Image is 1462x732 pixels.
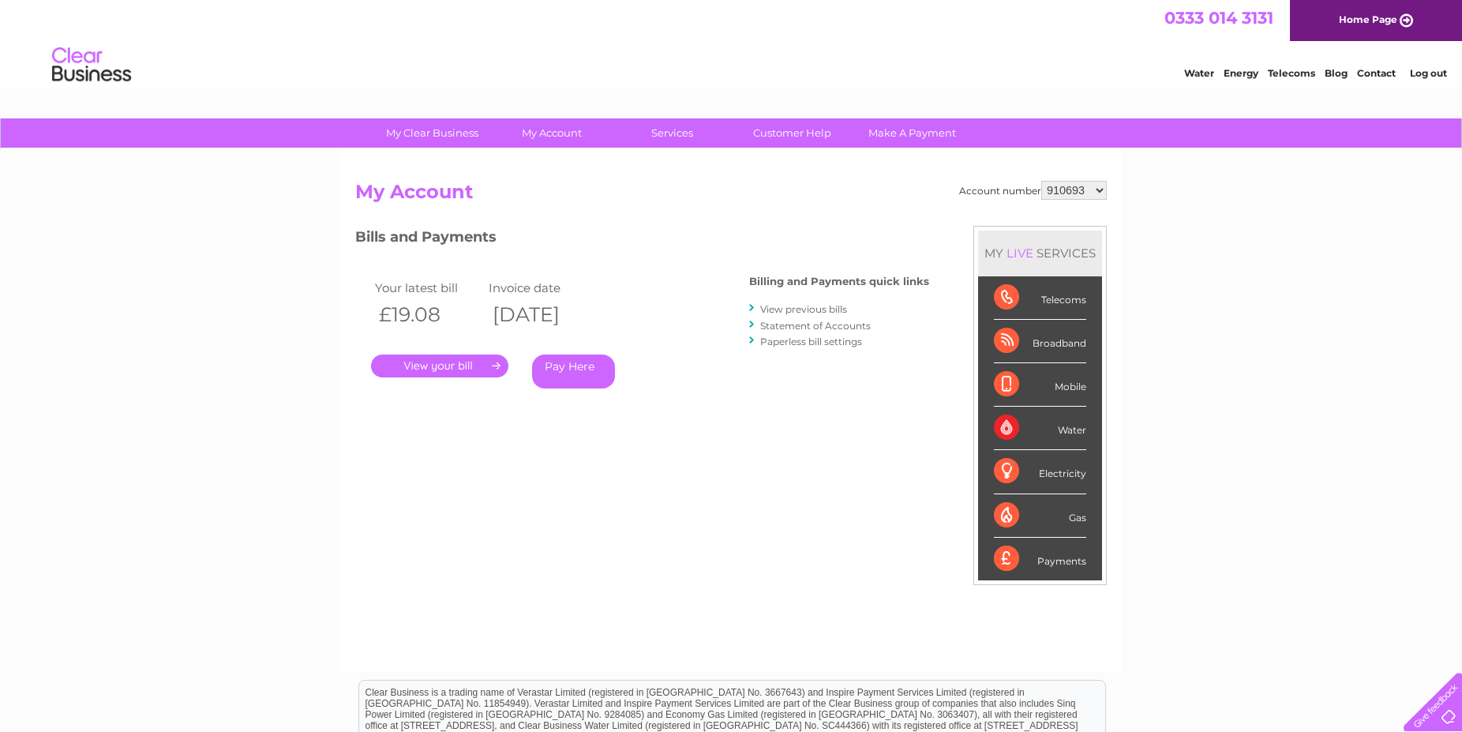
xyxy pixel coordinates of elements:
[1224,67,1258,79] a: Energy
[532,355,615,389] a: Pay Here
[1325,67,1348,79] a: Blog
[959,181,1107,200] div: Account number
[760,336,862,347] a: Paperless bill settings
[994,363,1086,407] div: Mobile
[760,303,847,315] a: View previous bills
[1410,67,1447,79] a: Log out
[1164,8,1273,28] a: 0333 014 3131
[359,9,1105,77] div: Clear Business is a trading name of Verastar Limited (registered in [GEOGRAPHIC_DATA] No. 3667643...
[994,450,1086,494] div: Electricity
[994,407,1086,450] div: Water
[1357,67,1396,79] a: Contact
[371,355,508,377] a: .
[760,320,871,332] a: Statement of Accounts
[51,41,132,89] img: logo.png
[994,276,1086,320] div: Telecoms
[994,320,1086,363] div: Broadband
[371,298,485,331] th: £19.08
[978,231,1102,276] div: MY SERVICES
[1184,67,1214,79] a: Water
[355,181,1107,211] h2: My Account
[994,538,1086,580] div: Payments
[367,118,497,148] a: My Clear Business
[727,118,857,148] a: Customer Help
[847,118,977,148] a: Make A Payment
[994,494,1086,538] div: Gas
[485,298,598,331] th: [DATE]
[487,118,617,148] a: My Account
[485,277,598,298] td: Invoice date
[749,276,929,287] h4: Billing and Payments quick links
[355,226,929,253] h3: Bills and Payments
[1268,67,1315,79] a: Telecoms
[607,118,737,148] a: Services
[371,277,485,298] td: Your latest bill
[1003,246,1037,261] div: LIVE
